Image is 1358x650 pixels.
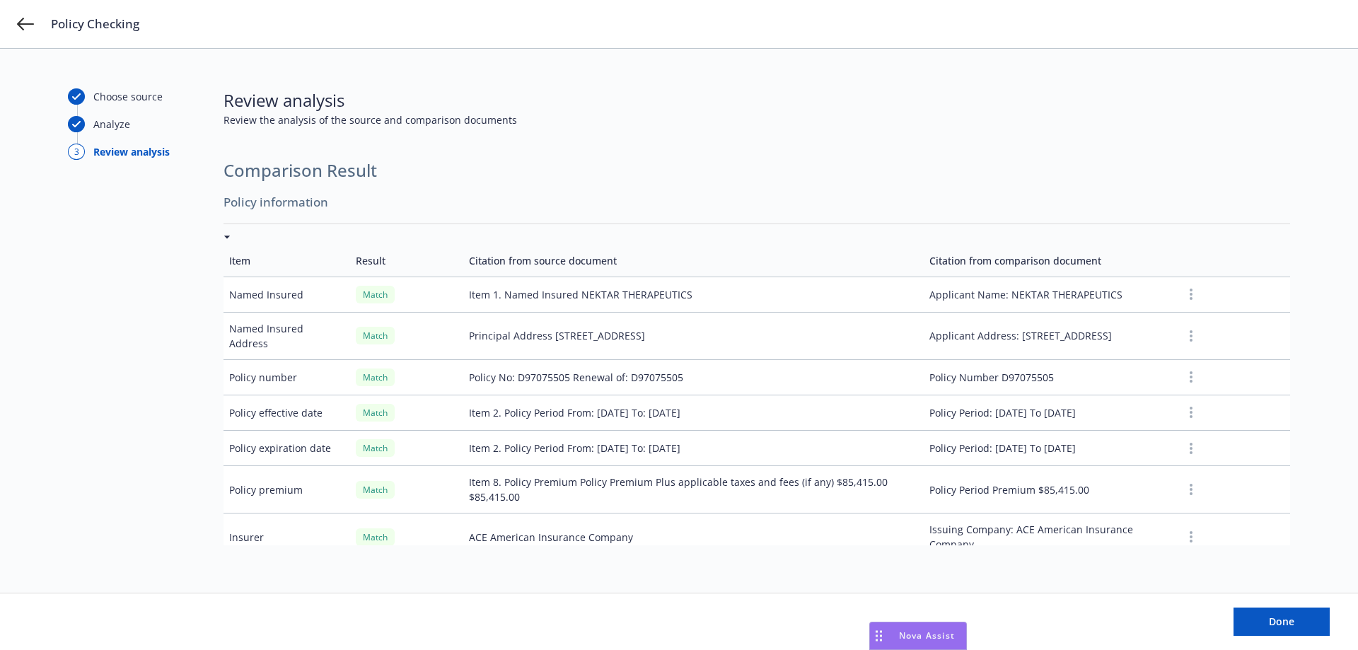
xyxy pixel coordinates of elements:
[224,112,1290,127] span: Review the analysis of the source and comparison documents
[68,144,85,160] div: 3
[224,312,350,359] td: Named Insured Address
[356,404,395,422] div: Match
[356,327,395,344] div: Match
[463,245,924,277] td: Citation from source document
[224,187,1290,217] span: Policy information
[224,395,350,430] td: Policy effective date
[224,359,350,395] td: Policy number
[463,277,924,312] td: Item 1. Named Insured NEKTAR THERAPEUTICS
[870,622,888,649] div: Drag to move
[924,466,1177,513] td: Policy Period Premium $85,415.00
[924,431,1177,466] td: Policy Period: [DATE] To [DATE]
[224,466,350,513] td: Policy premium
[93,89,163,104] div: Choose source
[224,158,1290,182] span: Comparison Result
[350,245,463,277] td: Result
[924,359,1177,395] td: Policy Number D97075505
[356,481,395,499] div: Match
[93,144,170,159] div: Review analysis
[224,245,350,277] td: Item
[356,528,395,546] div: Match
[869,622,967,650] button: Nova Assist
[356,439,395,457] div: Match
[924,513,1177,561] td: Issuing Company: ACE American Insurance Company
[51,16,139,33] span: Policy Checking
[356,286,395,303] div: Match
[463,312,924,359] td: Principal Address [STREET_ADDRESS]
[924,245,1177,277] td: Citation from comparison document
[463,431,924,466] td: Item 2. Policy Period From: [DATE] To: [DATE]
[1269,615,1294,628] span: Done
[463,395,924,430] td: Item 2. Policy Period From: [DATE] To: [DATE]
[463,466,924,513] td: Item 8. Policy Premium Policy Premium Plus applicable taxes and fees (if any) $85,415.00 $85,415.00
[224,431,350,466] td: Policy expiration date
[463,513,924,561] td: ACE American Insurance Company
[93,117,130,132] div: Analyze
[899,629,955,642] span: Nova Assist
[924,395,1177,430] td: Policy Period: [DATE] To [DATE]
[1234,608,1330,636] button: Done
[224,88,1290,112] span: Review analysis
[924,312,1177,359] td: Applicant Address: [STREET_ADDRESS]
[463,359,924,395] td: Policy No: D97075505 Renewal of: D97075505
[224,277,350,312] td: Named Insured
[224,513,350,561] td: Insurer
[356,368,395,386] div: Match
[924,277,1177,312] td: Applicant Name: NEKTAR THERAPEUTICS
